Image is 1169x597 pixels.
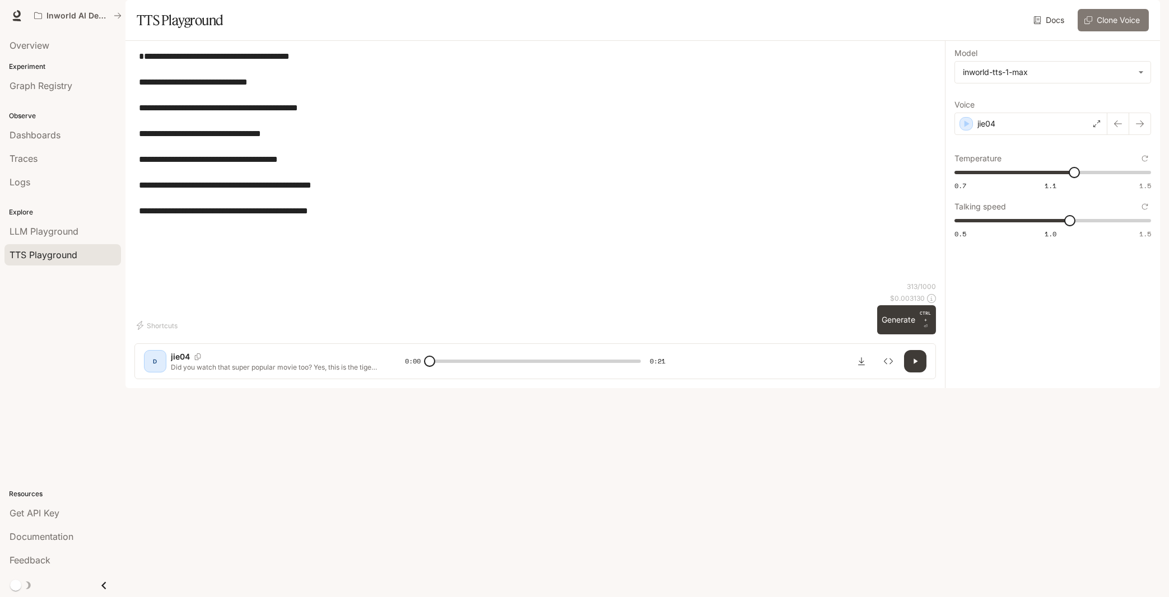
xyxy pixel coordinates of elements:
[405,356,421,367] span: 0:00
[954,101,975,109] p: Voice
[963,67,1133,78] div: inworld-tts-1-max
[190,353,206,360] button: Copy Voice ID
[1031,9,1069,31] a: Docs
[137,9,223,31] h1: TTS Playground
[920,310,932,330] p: ⏎
[954,229,966,239] span: 0.5
[1045,181,1056,190] span: 1.1
[1078,9,1149,31] button: Clone Voice
[907,282,936,291] p: 313 / 1000
[890,293,925,303] p: $ 0.003130
[171,362,378,372] p: Did you watch that super popular movie too? Yes, this is the tiger from it. Remember how cute thi...
[955,62,1151,83] div: inworld-tts-1-max
[46,11,109,21] p: Inworld AI Demos
[650,356,665,367] span: 0:21
[977,118,995,129] p: jie04
[954,181,966,190] span: 0.7
[171,351,190,362] p: jie04
[920,310,932,323] p: CTRL +
[1045,229,1056,239] span: 1.0
[1139,229,1151,239] span: 1.5
[954,49,977,57] p: Model
[877,305,936,334] button: GenerateCTRL +⏎
[954,155,1002,162] p: Temperature
[1139,152,1151,165] button: Reset to default
[146,352,164,370] div: D
[877,350,900,372] button: Inspect
[1139,200,1151,213] button: Reset to default
[850,350,873,372] button: Download audio
[29,4,127,27] button: All workspaces
[954,203,1006,211] p: Talking speed
[134,316,182,334] button: Shortcuts
[1139,181,1151,190] span: 1.5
